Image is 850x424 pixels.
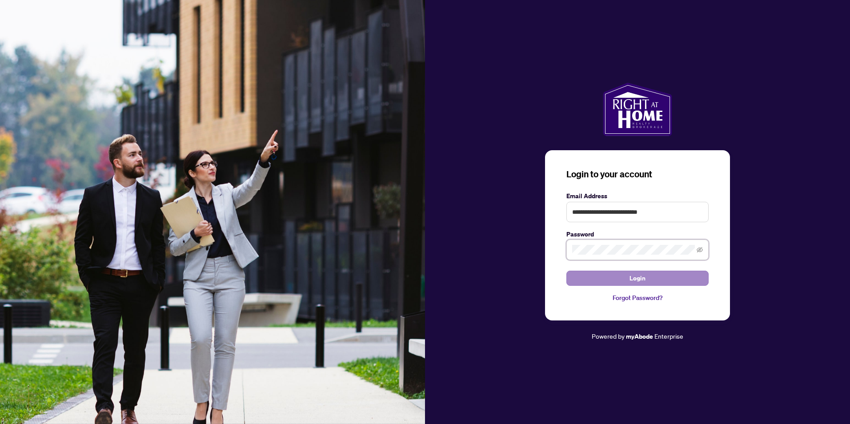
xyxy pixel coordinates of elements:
[566,271,709,286] button: Login
[566,168,709,180] h3: Login to your account
[566,293,709,303] a: Forgot Password?
[592,332,625,340] span: Powered by
[626,332,653,341] a: myAbode
[603,83,672,136] img: ma-logo
[654,332,683,340] span: Enterprise
[629,271,646,285] span: Login
[697,247,703,253] span: eye-invisible
[566,229,709,239] label: Password
[566,191,709,201] label: Email Address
